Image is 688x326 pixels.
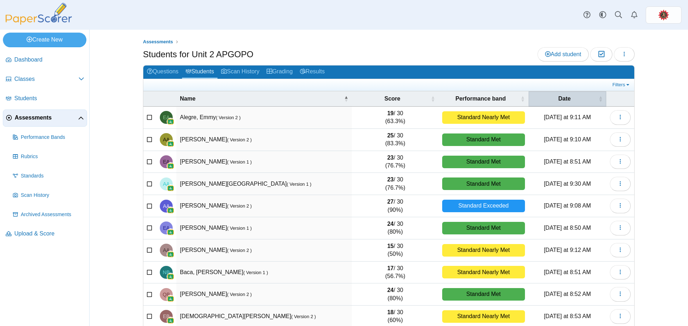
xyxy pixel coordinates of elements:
a: Scan History [218,65,263,79]
b: 24 [387,287,394,293]
div: Standard Met [442,177,525,190]
time: Oct 4, 2025 at 8:50 AM [544,225,591,231]
span: Kyle Kleiman [658,9,669,21]
span: Natalhie Baca [163,270,169,275]
div: Standard Met [442,288,525,301]
img: googleClassroom-logo.png [167,251,174,258]
td: / 30 (76.7%) [352,173,439,195]
time: Oct 4, 2025 at 9:11 AM [544,114,591,120]
span: Quinn Barnes [163,292,170,297]
img: googleClassroom-logo.png [167,273,174,280]
span: Allister Arsua [163,204,170,209]
small: ( Version 2 ) [227,203,252,209]
time: Oct 4, 2025 at 8:52 AM [544,291,591,297]
time: Oct 4, 2025 at 9:30 AM [544,181,591,187]
td: Alegre, Emmy [176,107,352,129]
td: / 30 (90%) [352,195,439,217]
img: googleClassroom-logo.png [167,185,174,192]
small: ( Version 2 ) [227,292,252,297]
div: Standard Met [442,222,525,234]
span: Date [532,95,597,103]
img: googleClassroom-logo.png [167,317,174,324]
b: 19 [387,110,394,116]
td: [PERSON_NAME][GEOGRAPHIC_DATA] [176,173,352,195]
img: googleClassroom-logo.png [167,295,174,302]
img: ps.BdVRPPpVVw2VGlwN [658,9,669,21]
time: Oct 4, 2025 at 8:53 AM [544,313,591,319]
small: ( Version 1 ) [243,270,268,275]
a: ps.BdVRPPpVVw2VGlwN [646,6,682,24]
a: Scan History [10,187,87,204]
span: Upload & Score [14,230,84,238]
span: Eyden Arce [163,159,170,164]
time: Oct 4, 2025 at 9:08 AM [544,203,591,209]
a: Add student [537,47,589,62]
time: Oct 4, 2025 at 8:51 AM [544,159,591,165]
b: 15 [387,243,394,249]
a: Create New [3,33,86,47]
img: googleClassroom-logo.png [167,118,174,125]
span: Emmy Alegre [163,115,170,120]
td: [PERSON_NAME] [176,283,352,306]
td: [PERSON_NAME] [176,151,352,173]
a: Assessments [141,38,175,47]
h1: Students for Unit 2 APGOPO [143,48,253,60]
span: Classes [14,75,78,83]
span: Assessments [143,39,173,44]
td: / 30 (63.3%) [352,107,439,129]
span: Assessments [15,114,78,122]
a: PaperScorer [3,20,75,26]
small: ( Version 2 ) [291,314,316,319]
span: Performance Bands [21,134,84,141]
small: ( Version 1 ) [227,159,252,165]
a: Rubrics [10,148,87,165]
img: googleClassroom-logo.png [167,207,174,214]
span: Ella Aubry [163,225,170,230]
a: Dashboard [3,52,87,69]
span: Score [355,95,429,103]
small: ( Version 2 ) [216,115,240,120]
span: Elijah Bishop [163,314,170,319]
div: Standard Nearly Met [442,111,525,124]
a: Alerts [626,7,642,23]
a: Classes [3,71,87,88]
img: googleClassroom-logo.png [167,229,174,236]
b: 23 [387,155,394,161]
b: 17 [387,265,394,271]
span: Name : Activate to invert sorting [344,95,348,102]
a: Standards [10,167,87,185]
b: 27 [387,199,394,205]
span: Standards [21,172,84,180]
a: Students [182,65,218,79]
small: ( Version 1 ) [287,181,311,187]
td: [PERSON_NAME] [176,239,352,262]
div: Standard Met [442,156,525,168]
span: Students [14,94,84,102]
div: Standard Nearly Met [442,244,525,257]
a: Performance Bands [10,129,87,146]
div: Standard Met [442,133,525,146]
b: 25 [387,132,394,138]
span: Date : Activate to sort [598,95,603,102]
time: Oct 4, 2025 at 9:12 AM [544,247,591,253]
b: 23 [387,176,394,183]
span: Aranza Arroyo [163,181,170,186]
td: / 30 (83.3%) [352,129,439,151]
img: googleClassroom-logo.png [167,140,174,147]
time: Oct 4, 2025 at 9:10 AM [544,136,591,142]
span: Add student [545,51,581,57]
img: PaperScorer [3,3,75,25]
td: / 30 (76.7%) [352,151,439,173]
span: Rubrics [21,153,84,160]
small: ( Version 2 ) [227,248,252,253]
small: ( Version 2 ) [227,137,252,142]
span: Andrea Avalos [163,248,170,253]
small: ( Version 1 ) [227,225,252,231]
span: Archived Assessments [21,211,84,218]
span: Scan History [21,192,84,199]
a: Grading [263,65,296,79]
span: Performance band : Activate to sort [521,95,525,102]
a: Questions [143,65,182,79]
td: / 30 (56.7%) [352,262,439,284]
a: Archived Assessments [10,206,87,223]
